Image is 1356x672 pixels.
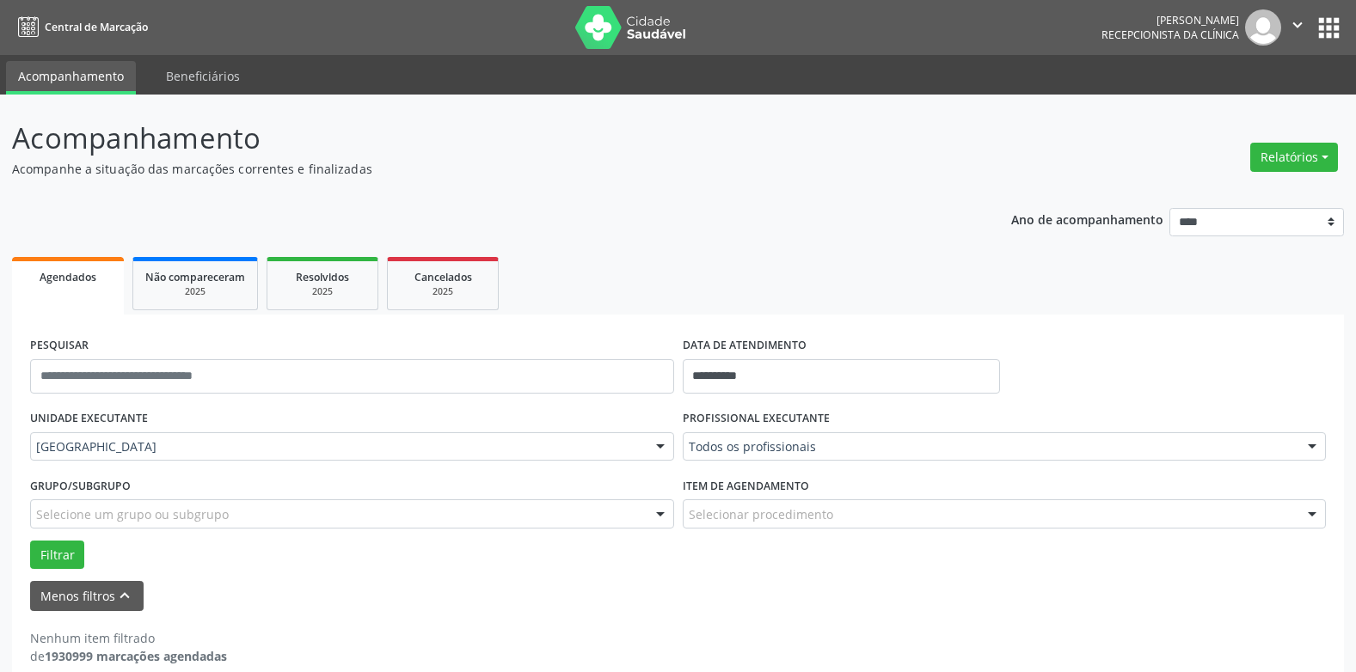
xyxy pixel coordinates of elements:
[414,270,472,284] span: Cancelados
[1101,27,1239,42] span: Recepcionista da clínica
[30,647,227,665] div: de
[154,61,252,91] a: Beneficiários
[115,586,134,605] i: keyboard_arrow_up
[40,270,96,284] span: Agendados
[1288,15,1307,34] i: 
[1101,13,1239,27] div: [PERSON_NAME]
[1250,143,1338,172] button: Relatórios
[12,160,944,178] p: Acompanhe a situação das marcações correntes e finalizadas
[45,648,227,664] strong: 1930999 marcações agendadas
[689,438,1292,455] span: Todos os profissionais
[145,285,245,298] div: 2025
[1314,13,1344,43] button: apps
[30,581,144,611] button: Menos filtroskeyboard_arrow_up
[279,285,365,298] div: 2025
[30,629,227,647] div: Nenhum item filtrado
[683,473,809,499] label: Item de agendamento
[1281,9,1314,46] button: 
[30,406,148,432] label: UNIDADE EXECUTANTE
[400,285,486,298] div: 2025
[36,438,639,455] span: [GEOGRAPHIC_DATA]
[6,61,136,95] a: Acompanhamento
[30,541,84,570] button: Filtrar
[1011,208,1163,229] p: Ano de acompanhamento
[296,270,349,284] span: Resolvidos
[683,333,807,359] label: DATA DE ATENDIMENTO
[145,270,245,284] span: Não compareceram
[36,505,229,523] span: Selecione um grupo ou subgrupo
[12,13,148,41] a: Central de Marcação
[45,20,148,34] span: Central de Marcação
[30,333,89,359] label: PESQUISAR
[12,117,944,160] p: Acompanhamento
[1245,9,1281,46] img: img
[689,505,833,523] span: Selecionar procedimento
[30,473,131,499] label: Grupo/Subgrupo
[683,406,830,432] label: PROFISSIONAL EXECUTANTE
